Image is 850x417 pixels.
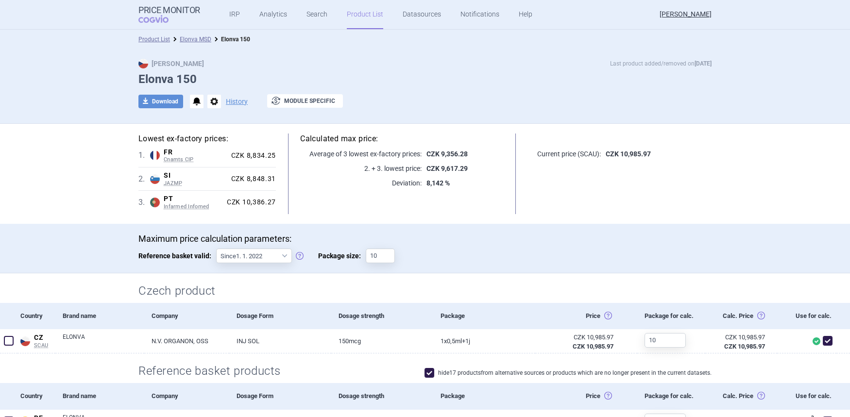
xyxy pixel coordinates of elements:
span: Infarmed Infomed [164,203,223,210]
h2: Reference basket products [138,363,289,379]
h2: Czech product [138,283,712,299]
a: Product List [138,36,170,43]
input: Package size: [366,249,395,263]
div: Price [535,383,637,409]
span: SI [164,171,227,180]
div: Package [433,303,535,329]
div: Company [144,303,229,329]
p: Maximum price calculation parameters: [138,234,712,244]
div: CZK 10,386.27 [223,198,276,207]
div: Use for calc. [777,303,837,329]
a: 150MCG [331,329,433,353]
span: PT [164,195,223,203]
img: France [150,150,160,160]
span: 1 . [138,150,150,161]
div: Dosage Form [229,383,331,409]
strong: CZK 9,617.29 [426,165,468,172]
label: hide 17 products from alternative sources or products which are no longer present in the current ... [425,368,712,378]
span: Reference basket valid: [138,249,216,263]
a: N.V. ORGANON, OSS [144,329,229,353]
button: Download [138,95,183,108]
div: CZK 8,834.25 [227,151,276,160]
span: CZ [34,334,55,342]
li: Elonva MSD [170,34,211,44]
input: 10 [645,333,686,348]
span: SCAU [34,342,55,349]
p: Deviation: [300,178,422,188]
div: Company [144,383,229,409]
span: FR [164,148,227,157]
h5: Lowest ex-factory prices: [138,133,276,144]
h1: Elonva 150 [138,72,712,86]
div: Dosage Form [229,303,331,329]
div: Country [17,383,55,409]
a: 1X0,5ML+1J [433,329,535,353]
span: 3 . [138,197,150,208]
div: Calc. Price [705,383,777,409]
a: ELONVA [63,333,144,350]
span: 2 . [138,173,150,185]
span: JAZMP [164,180,227,187]
a: CZCZSCAU [17,332,55,349]
a: Elonva MSD [180,36,211,43]
a: INJ SOL [229,329,331,353]
div: Package for calc. [637,303,705,329]
strong: CZK 10,985.97 [573,343,613,350]
strong: 8,142 % [426,179,450,187]
strong: [DATE] [695,60,712,67]
p: Average of 3 lowest ex-factory prices: [300,149,422,159]
button: Module specific [267,94,343,108]
div: Brand name [55,383,144,409]
div: Brand name [55,303,144,329]
abbr: Česko ex-factory [543,333,613,350]
img: Slovenia [150,174,160,184]
strong: CZK 9,356.28 [426,150,468,158]
div: CZK 8,848.31 [227,175,276,183]
span: Cnamts CIP [164,156,227,163]
div: Calc. Price [705,303,777,329]
img: Portugal [150,198,160,207]
a: CZK 10,985.97CZK 10,985.97 [705,329,777,354]
div: Use for calc. [777,383,837,409]
select: Reference basket valid: [216,249,292,263]
span: COGVIO [138,15,182,23]
span: Package size: [318,249,366,263]
strong: [PERSON_NAME] [138,60,204,67]
img: CZ [138,59,148,68]
li: Elonva 150 [211,34,250,44]
strong: CZK 10,985.97 [606,150,651,158]
button: History [226,98,248,105]
div: Price [535,303,637,329]
p: Last product added/removed on [610,59,712,68]
a: Price MonitorCOGVIO [138,5,200,24]
div: Dosage strength [331,303,433,329]
p: 2. + 3. lowest price: [300,164,422,173]
h5: Calculated max price: [300,133,504,144]
strong: Price Monitor [138,5,200,15]
li: Product List [138,34,170,44]
div: Package [433,383,535,409]
div: CZK 10,985.97 [713,333,765,342]
div: Country [17,303,55,329]
p: Current price (SCAU): [528,149,601,159]
div: Dosage strength [331,383,433,409]
strong: CZK 10,985.97 [724,343,765,350]
div: Package for calc. [637,383,705,409]
strong: Elonva 150 [221,36,250,43]
img: Czech Republic [20,336,30,346]
div: CZK 10,985.97 [543,333,613,342]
